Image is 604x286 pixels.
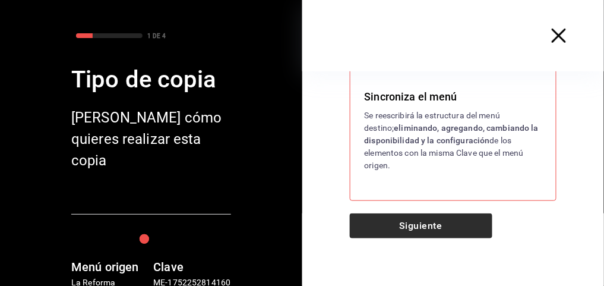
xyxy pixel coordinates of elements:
h3: Sincroniza el menú [365,89,542,105]
h6: Clave [153,257,230,276]
div: Tipo de copia [71,62,231,98]
strong: eliminando, agregando, cambiando la disponibilidad y la configuración [365,123,539,145]
div: 1 DE 4 [147,32,166,40]
button: Siguiente [350,213,492,238]
p: Se reescribirá la estructura del menú destino; de los elementos con la misma Clave que el menú or... [365,109,542,172]
div: [PERSON_NAME] cómo quieres realizar esta copia [71,107,231,171]
h6: Menú origen [71,257,148,276]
